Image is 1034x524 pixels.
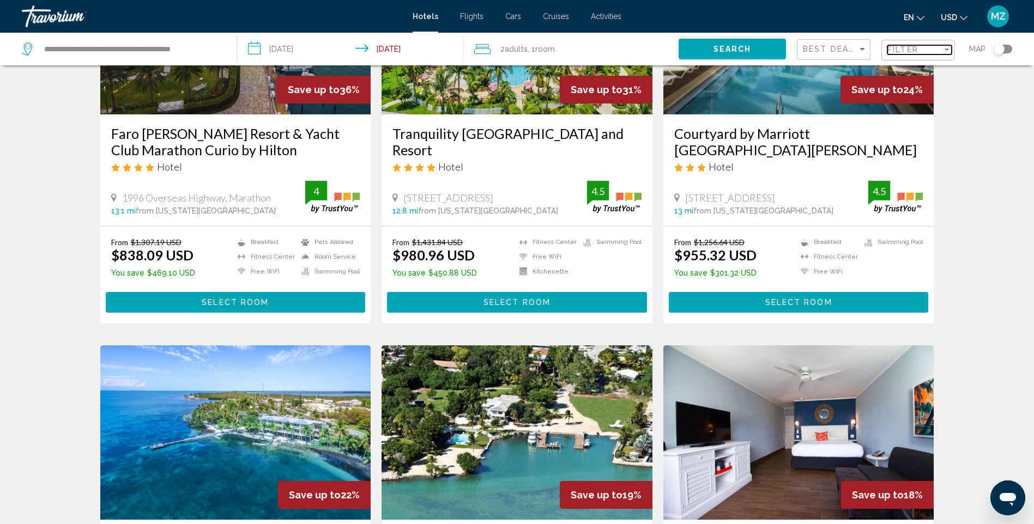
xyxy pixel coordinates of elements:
p: $450.88 USD [392,269,477,277]
span: Save up to [571,489,622,501]
img: Hotel image [382,345,652,520]
span: MZ [991,11,1006,22]
span: From [392,237,409,247]
span: From [674,237,691,247]
span: 12.8 mi [392,206,418,215]
li: Fitness Center [795,252,859,261]
a: Travorium [22,5,402,27]
del: $1,307.19 USD [131,237,182,247]
a: Flights [460,12,483,21]
span: from [US_STATE][GEOGRAPHIC_DATA] [136,206,276,215]
div: 4 [305,185,327,198]
li: Free WiFi [795,267,859,276]
span: Filter [887,45,918,54]
li: Breakfast [232,237,296,247]
li: Free WiFi [232,267,296,276]
span: 2 [500,41,528,57]
span: Save up to [289,489,341,501]
span: Adults [505,45,528,53]
button: Select Room [106,292,366,312]
li: Swimming Pool [578,237,642,247]
span: Select Room [202,298,269,307]
a: Hotels [413,12,438,21]
img: Hotel image [100,345,371,520]
a: Faro [PERSON_NAME] Resort & Yacht Club Marathon Curio by Hilton [111,125,360,158]
ins: $955.32 USD [674,247,757,263]
span: Hotel [438,161,463,173]
a: Tranquility [GEOGRAPHIC_DATA] and Resort [392,125,642,158]
li: Pets Allowed [296,237,360,247]
img: Hotel image [663,345,934,520]
span: From [111,237,128,247]
ins: $980.96 USD [392,247,475,263]
button: Toggle map [985,44,1012,54]
img: trustyou-badge.svg [868,181,923,213]
ins: $838.09 USD [111,247,194,263]
button: Check-in date: Apr 24, 2026 Check-out date: Apr 27, 2026 [237,33,463,65]
span: Save up to [571,84,622,95]
span: Best Deals [803,45,860,53]
li: Kitchenette [514,267,578,276]
span: Search [713,45,752,54]
a: Cruises [543,12,569,21]
h3: Courtyard by Marriott [GEOGRAPHIC_DATA][PERSON_NAME] [674,125,923,158]
div: 3 star Hotel [674,161,923,173]
span: Map [969,41,985,57]
span: Select Room [483,298,551,307]
li: Free WiFi [514,252,578,261]
div: 22% [278,481,371,509]
div: 4.5 [868,185,890,198]
p: $301.32 USD [674,269,757,277]
span: , 1 [528,41,555,57]
button: Select Room [387,292,647,312]
span: You save [111,269,144,277]
span: from [US_STATE][GEOGRAPHIC_DATA] [693,206,833,215]
span: [STREET_ADDRESS] [685,192,775,204]
div: 4 star Hotel [111,161,360,173]
div: 31% [560,76,652,103]
span: Room [535,45,555,53]
li: Swimming Pool [859,237,923,247]
span: Save up to [288,84,340,95]
li: Room Service [296,252,360,261]
div: 4 star Hotel [392,161,642,173]
img: trustyou-badge.svg [587,181,642,213]
a: Cars [505,12,521,21]
span: Hotel [157,161,182,173]
li: Fitness Center [514,237,578,247]
span: Save up to [851,84,903,95]
mat-select: Sort by [803,45,867,54]
span: 13.1 mi [111,206,136,215]
button: Search [679,39,786,59]
button: Change currency [941,9,968,25]
span: You save [392,269,426,277]
div: 24% [840,76,934,103]
img: trustyou-badge.svg [305,181,360,213]
a: Activities [591,12,621,21]
li: Breakfast [795,237,859,247]
a: Select Room [106,295,366,307]
li: Swimming Pool [296,267,360,276]
button: User Menu [984,5,1012,28]
a: Select Room [669,295,929,307]
span: Select Room [765,298,832,307]
button: Select Room [669,292,929,312]
span: Hotel [709,161,734,173]
span: 1996 Overseas Highway, Marathon [122,192,271,204]
span: en [904,13,914,22]
button: Travelers: 2 adults, 0 children [463,33,679,65]
div: 19% [560,481,652,509]
div: 4.5 [587,185,609,198]
span: from [US_STATE][GEOGRAPHIC_DATA] [418,206,558,215]
iframe: Button to launch messaging window [990,480,1025,515]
